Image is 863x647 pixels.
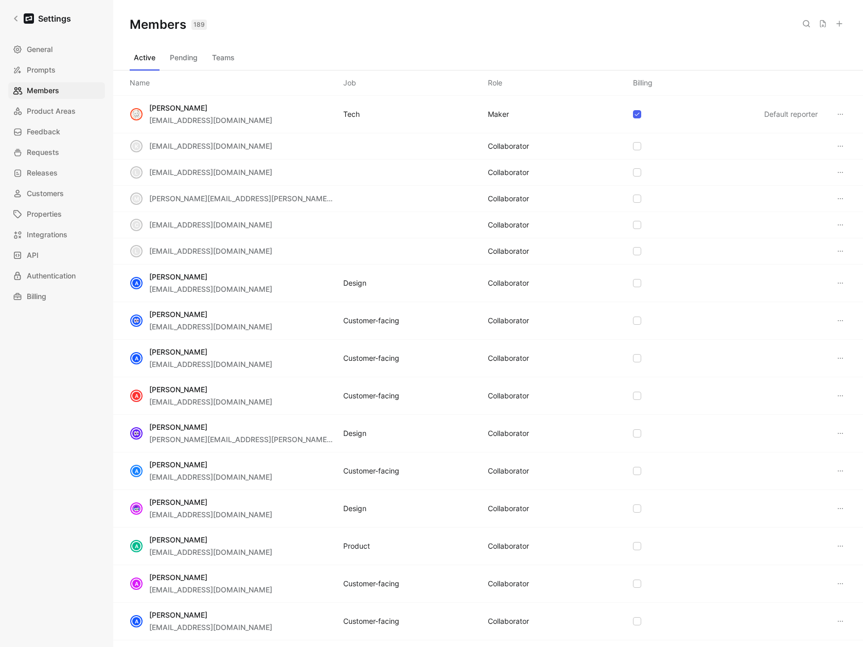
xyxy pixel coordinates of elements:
[149,194,389,203] span: [PERSON_NAME][EMAIL_ADDRESS][PERSON_NAME][DOMAIN_NAME]
[488,502,529,515] div: COLLABORATOR
[488,166,529,179] div: COLLABORATOR
[8,103,105,119] a: Product Areas
[488,427,529,440] div: COLLABORATOR
[488,77,502,89] div: Role
[130,77,150,89] div: Name
[149,473,272,481] span: [EMAIL_ADDRESS][DOMAIN_NAME]
[488,578,529,590] div: COLLABORATOR
[27,187,64,200] span: Customers
[764,110,818,118] span: Default reporter
[27,249,39,261] span: API
[131,220,142,230] div: c
[149,220,272,229] span: [EMAIL_ADDRESS][DOMAIN_NAME]
[343,277,366,289] div: Design
[343,502,366,515] div: Design
[8,144,105,161] a: Requests
[27,64,56,76] span: Prompts
[8,268,105,284] a: Authentication
[149,168,272,177] span: [EMAIL_ADDRESS][DOMAIN_NAME]
[149,385,207,394] span: [PERSON_NAME]
[343,427,366,440] div: Design
[8,185,105,202] a: Customers
[131,246,142,256] div: l
[27,270,76,282] span: Authentication
[149,573,207,582] span: [PERSON_NAME]
[27,126,60,138] span: Feedback
[27,84,59,97] span: Members
[343,352,399,364] div: Customer-facing
[27,167,58,179] span: Releases
[149,423,207,431] span: [PERSON_NAME]
[8,8,75,29] a: Settings
[149,272,207,281] span: [PERSON_NAME]
[131,428,142,439] img: avatar
[131,353,142,363] div: A
[149,142,272,150] span: [EMAIL_ADDRESS][DOMAIN_NAME]
[149,623,272,632] span: [EMAIL_ADDRESS][DOMAIN_NAME]
[149,360,272,369] span: [EMAIL_ADDRESS][DOMAIN_NAME]
[149,535,207,544] span: [PERSON_NAME]
[343,578,399,590] div: Customer-facing
[343,108,360,120] div: Tech
[131,579,142,589] div: A
[131,541,142,551] div: A
[27,208,62,220] span: Properties
[149,460,207,469] span: [PERSON_NAME]
[208,49,239,66] button: Teams
[149,347,207,356] span: [PERSON_NAME]
[27,43,52,56] span: General
[8,82,105,99] a: Members
[27,229,67,241] span: Integrations
[131,316,142,326] img: avatar
[343,77,356,89] div: Job
[343,540,370,552] div: Product
[27,146,59,159] span: Requests
[149,548,272,556] span: [EMAIL_ADDRESS][DOMAIN_NAME]
[488,540,529,552] div: COLLABORATOR
[130,49,160,66] button: Active
[166,49,202,66] button: Pending
[149,585,272,594] span: [EMAIL_ADDRESS][DOMAIN_NAME]
[8,165,105,181] a: Releases
[149,397,272,406] span: [EMAIL_ADDRESS][DOMAIN_NAME]
[488,108,509,120] div: MAKER
[149,510,272,519] span: [EMAIL_ADDRESS][DOMAIN_NAME]
[149,103,207,112] span: [PERSON_NAME]
[131,503,142,514] img: avatar
[27,290,46,303] span: Billing
[343,615,399,627] div: Customer-facing
[191,20,207,30] div: 189
[149,285,272,293] span: [EMAIL_ADDRESS][DOMAIN_NAME]
[8,62,105,78] a: Prompts
[343,465,399,477] div: Customer-facing
[343,314,399,327] div: Customer-facing
[8,206,105,222] a: Properties
[633,77,653,89] div: Billing
[130,16,207,33] h1: Members
[149,435,389,444] span: [PERSON_NAME][EMAIL_ADDRESS][PERSON_NAME][DOMAIN_NAME]
[131,391,142,401] div: A
[8,247,105,264] a: API
[8,226,105,243] a: Integrations
[488,140,529,152] div: COLLABORATOR
[131,194,142,204] div: m
[488,615,529,627] div: COLLABORATOR
[488,390,529,402] div: COLLABORATOR
[131,278,142,288] div: A
[27,105,76,117] span: Product Areas
[488,193,529,205] div: COLLABORATOR
[8,124,105,140] a: Feedback
[488,277,529,289] div: COLLABORATOR
[149,247,272,255] span: [EMAIL_ADDRESS][DOMAIN_NAME]
[131,109,142,119] img: avatar
[149,610,207,619] span: [PERSON_NAME]
[149,322,272,331] span: [EMAIL_ADDRESS][DOMAIN_NAME]
[488,219,529,231] div: COLLABORATOR
[131,466,142,476] div: A
[8,288,105,305] a: Billing
[488,352,529,364] div: COLLABORATOR
[488,465,529,477] div: COLLABORATOR
[131,167,142,178] div: l
[149,310,207,319] span: [PERSON_NAME]
[131,141,142,151] div: k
